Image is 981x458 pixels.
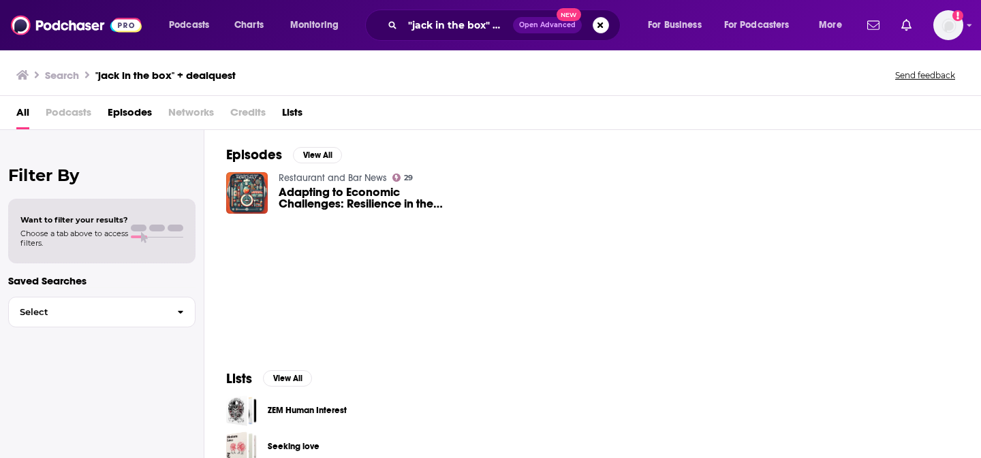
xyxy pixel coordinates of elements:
img: Podchaser - Follow, Share and Rate Podcasts [11,12,142,38]
a: All [16,101,29,129]
a: 29 [392,174,414,182]
button: open menu [809,14,859,36]
button: open menu [281,14,356,36]
a: Show notifications dropdown [862,14,885,37]
a: Lists [282,101,302,129]
h2: Episodes [226,146,282,163]
span: Monitoring [290,16,339,35]
h2: Filter By [8,165,196,185]
button: open menu [159,14,227,36]
span: Podcasts [169,16,209,35]
a: Episodes [108,101,152,129]
button: Select [8,297,196,327]
h2: Lists [226,370,252,387]
button: View All [293,147,342,163]
a: Show notifications dropdown [896,14,917,37]
span: 29 [404,175,413,181]
span: Credits [230,101,266,129]
a: Restaurant and Bar News [279,172,387,184]
h3: "jack in the box" + dealquest [95,69,236,82]
span: Podcasts [46,101,91,129]
span: For Podcasters [724,16,790,35]
span: More [819,16,842,35]
span: Choose a tab above to access filters. [20,229,128,248]
span: Select [9,308,166,316]
button: open menu [715,14,809,36]
span: Logged in as mijal [933,10,963,40]
span: Networks [168,101,214,129]
input: Search podcasts, credits, & more... [403,14,513,36]
a: ZEM Human Interest [226,395,257,426]
button: Send feedback [891,69,959,81]
button: View All [263,370,312,387]
a: ZEM Human Interest [268,403,347,418]
span: Charts [234,16,264,35]
button: open menu [638,14,719,36]
a: Seeking love [268,439,320,454]
span: New [557,8,581,21]
a: ListsView All [226,370,312,387]
h3: Search [45,69,79,82]
a: Charts [225,14,272,36]
span: Open Advanced [519,22,576,29]
span: Want to filter your results? [20,215,128,225]
span: For Business [648,16,702,35]
button: Open AdvancedNew [513,17,582,33]
p: Saved Searches [8,274,196,287]
img: User Profile [933,10,963,40]
button: Show profile menu [933,10,963,40]
a: Adapting to Economic Challenges: Resilience in the Restaurant & Bar Industry [279,186,460,210]
img: Adapting to Economic Challenges: Resilience in the Restaurant & Bar Industry [226,172,268,214]
svg: Add a profile image [952,10,963,21]
a: EpisodesView All [226,146,342,163]
div: Search podcasts, credits, & more... [378,10,634,41]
